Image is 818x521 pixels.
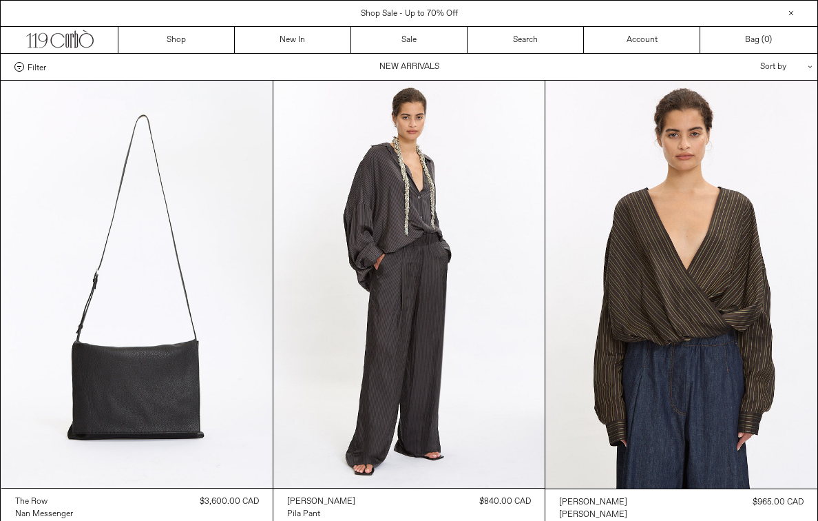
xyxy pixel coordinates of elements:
[559,509,627,521] div: [PERSON_NAME]
[15,496,73,508] a: The Row
[559,496,627,509] a: [PERSON_NAME]
[764,34,769,45] span: 0
[584,27,700,53] a: Account
[287,508,355,520] a: Pila Pant
[559,509,627,521] a: [PERSON_NAME]
[28,62,46,72] span: Filter
[15,508,73,520] a: Nan Messenger
[545,81,817,489] img: Dries Van Noten Camiel Shirt
[273,81,545,488] img: Dries Van Noten Pila Pants
[680,54,804,80] div: Sort by
[559,497,627,509] div: [PERSON_NAME]
[287,496,355,508] div: [PERSON_NAME]
[235,27,351,53] a: New In
[479,496,531,508] div: $840.00 CAD
[361,8,458,19] a: Shop Sale - Up to 70% Off
[287,496,355,508] a: [PERSON_NAME]
[468,27,584,53] a: Search
[15,496,48,508] div: The Row
[287,509,320,520] div: Pila Pant
[753,496,804,509] div: $965.00 CAD
[764,34,772,46] span: )
[200,496,259,508] div: $3,600.00 CAD
[351,27,468,53] a: Sale
[1,81,273,488] img: The Row Nan Messenger Bag
[118,27,235,53] a: Shop
[700,27,817,53] a: Bag ()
